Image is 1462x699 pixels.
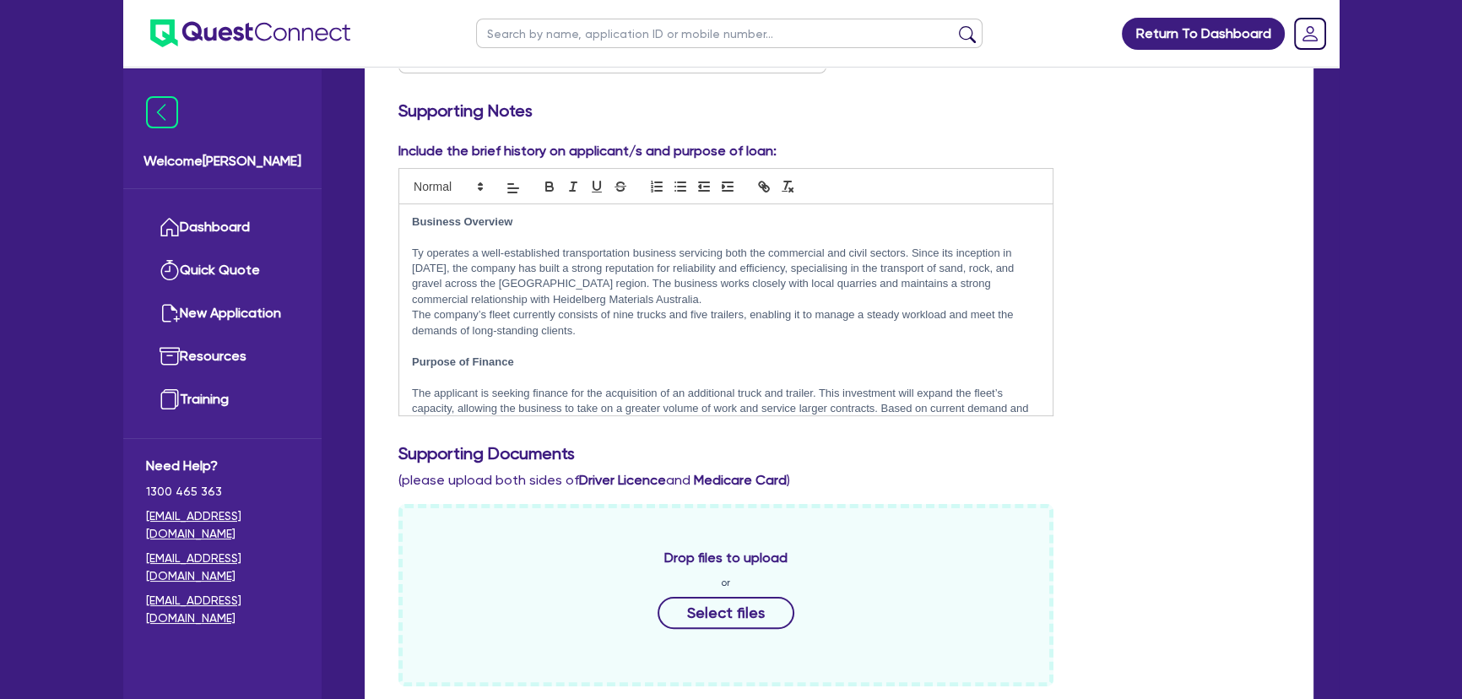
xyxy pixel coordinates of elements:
[412,215,512,228] strong: Business Overview
[658,597,794,629] button: Select files
[398,472,790,488] span: (please upload both sides of and )
[146,507,299,543] a: [EMAIL_ADDRESS][DOMAIN_NAME]
[146,378,299,421] a: Training
[412,355,514,368] strong: Purpose of Finance
[398,443,1280,463] h3: Supporting Documents
[412,386,1040,448] p: The applicant is seeking finance for the acquisition of an additional truck and trailer. This inv...
[398,100,1280,121] h3: Supporting Notes
[476,19,983,48] input: Search by name, application ID or mobile number...
[146,335,299,378] a: Resources
[412,307,1040,339] p: The company’s fleet currently consists of nine trucks and five trailers, enabling it to manage a ...
[160,389,180,409] img: training
[146,292,299,335] a: New Application
[146,249,299,292] a: Quick Quote
[160,260,180,280] img: quick-quote
[150,19,350,47] img: quest-connect-logo-blue
[694,472,787,488] b: Medicare Card
[664,548,788,568] span: Drop files to upload
[398,141,777,161] label: Include the brief history on applicant/s and purpose of loan:
[146,206,299,249] a: Dashboard
[579,472,666,488] b: Driver Licence
[412,246,1040,308] p: Ty operates a well-established transportation business servicing both the commercial and civil se...
[146,96,178,128] img: icon-menu-close
[160,303,180,323] img: new-application
[146,592,299,627] a: [EMAIL_ADDRESS][DOMAIN_NAME]
[143,151,301,171] span: Welcome [PERSON_NAME]
[146,483,299,501] span: 1300 465 363
[721,575,730,590] span: or
[146,456,299,476] span: Need Help?
[160,346,180,366] img: resources
[146,550,299,585] a: [EMAIL_ADDRESS][DOMAIN_NAME]
[1122,18,1285,50] a: Return To Dashboard
[1288,12,1332,56] a: Dropdown toggle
